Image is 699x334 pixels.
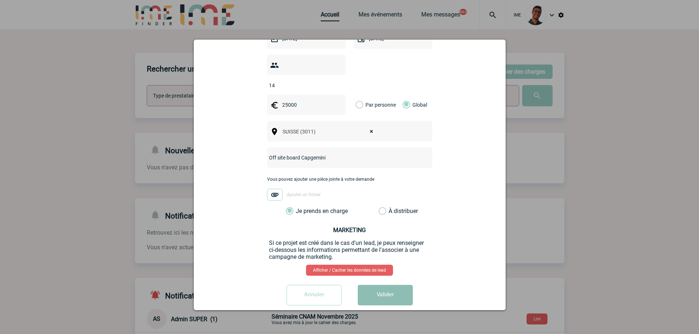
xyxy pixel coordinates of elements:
[267,177,432,182] p: Vous pouvez ajouter une pièce jointe à votre demande
[358,285,413,305] button: Valider
[370,126,373,137] span: ×
[269,239,430,260] p: Si ce projet est créé dans le cas d'un lead, je peux renseigner ci-dessous les informations perme...
[280,126,381,137] span: SUISSE (3011)
[306,265,393,276] a: Afficher / Cacher les données de lead
[267,153,413,162] input: Nom de l'événement
[280,100,331,110] input: Budget HT
[287,285,342,305] input: Annuler
[269,227,430,234] h3: MARKETING
[403,95,407,115] label: Global
[356,95,364,115] label: Par personne
[267,81,336,90] input: Nombre de participants
[287,192,321,197] span: Ajouter un fichier
[286,208,298,215] label: Je prends en charge
[379,208,386,215] label: À distribuer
